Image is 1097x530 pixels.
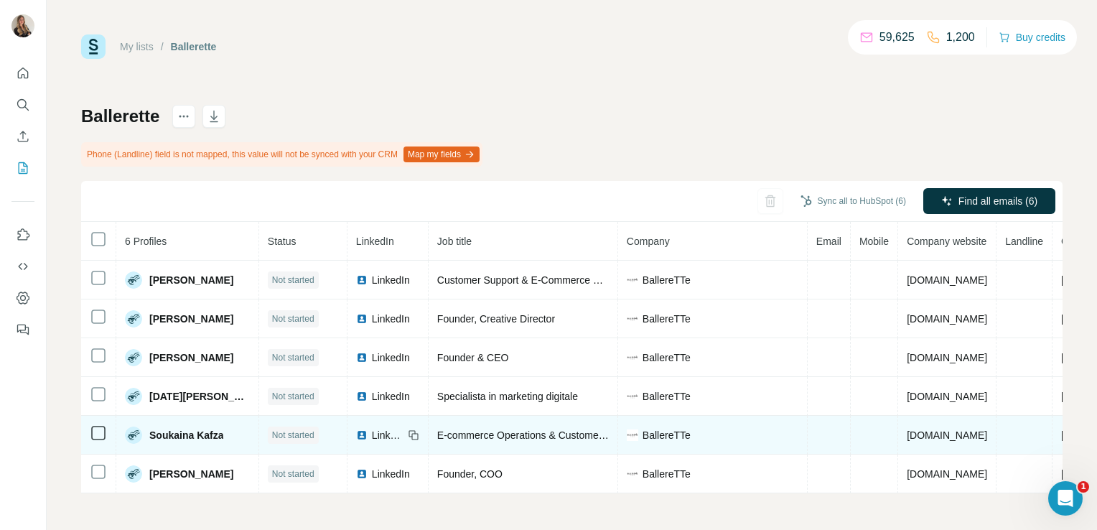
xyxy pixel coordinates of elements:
span: LinkedIn [356,236,394,247]
button: Dashboard [11,285,34,311]
span: Country [1061,236,1096,247]
span: LinkedIn [372,389,410,404]
img: Surfe Logo [81,34,106,59]
span: Mobile [859,236,889,247]
button: Sync all to HubSpot (6) [790,190,916,212]
button: Enrich CSV [11,124,34,149]
span: Specialista in marketing digitale [437,391,578,402]
img: LinkedIn logo [356,274,368,286]
span: BallereTTe [643,350,691,365]
span: LinkedIn [372,273,410,287]
span: LinkedIn [372,467,410,481]
span: LinkedIn [372,350,410,365]
span: Founder & CEO [437,352,509,363]
span: Email [816,236,841,247]
span: [DOMAIN_NAME] [907,274,987,286]
p: 59,625 [879,29,915,46]
img: company-logo [627,468,638,480]
span: [DOMAIN_NAME] [907,468,987,480]
span: Not started [272,468,314,480]
div: Phone (Landline) field is not mapped, this value will not be synced with your CRM [81,142,482,167]
img: LinkedIn logo [356,468,368,480]
span: Soukaina Kafza [149,428,223,442]
span: Not started [272,429,314,442]
img: Avatar [125,271,142,289]
button: Use Surfe on LinkedIn [11,222,34,248]
span: [DOMAIN_NAME] [907,429,987,441]
span: BallereTTe [643,467,691,481]
span: [DOMAIN_NAME] [907,313,987,325]
img: Avatar [125,310,142,327]
span: Job title [437,236,472,247]
span: BallereTTe [643,273,691,287]
img: LinkedIn logo [356,391,368,402]
div: Ballerette [171,39,217,54]
span: Landline [1005,236,1043,247]
img: Avatar [125,465,142,483]
img: company-logo [627,391,638,402]
img: Avatar [11,14,34,37]
button: Buy credits [999,27,1065,47]
span: BallereTTe [643,389,691,404]
img: Avatar [125,388,142,405]
span: Founder, COO [437,468,503,480]
span: Not started [272,274,314,287]
span: LinkedIn [372,428,403,442]
a: My lists [120,41,154,52]
span: Status [268,236,297,247]
span: LinkedIn [372,312,410,326]
span: BallereTTe [643,312,691,326]
button: Find all emails (6) [923,188,1055,214]
img: company-logo [627,352,638,363]
span: Not started [272,312,314,325]
span: BallereTTe [643,428,691,442]
span: Not started [272,390,314,403]
span: 1 [1078,481,1089,493]
button: Feedback [11,317,34,343]
span: Company [627,236,670,247]
iframe: Intercom live chat [1048,481,1083,516]
img: company-logo [627,313,638,325]
span: [DOMAIN_NAME] [907,391,987,402]
span: 6 Profiles [125,236,167,247]
img: LinkedIn logo [356,313,368,325]
span: Find all emails (6) [958,194,1037,208]
span: [DOMAIN_NAME] [907,352,987,363]
img: Avatar [125,427,142,444]
span: [PERSON_NAME] [149,467,233,481]
button: Search [11,92,34,118]
img: company-logo [627,429,638,441]
span: [DATE][PERSON_NAME] [149,389,250,404]
button: Map my fields [403,147,480,162]
span: E-commerce Operations & Customer Support Specialist [437,429,686,441]
li: / [161,39,164,54]
img: LinkedIn logo [356,429,368,441]
span: Customer Support & E-Commerce Management [437,274,652,286]
img: company-logo [627,274,638,286]
span: [PERSON_NAME] [149,312,233,326]
button: Quick start [11,60,34,86]
span: Not started [272,351,314,364]
span: Founder, Creative Director [437,313,555,325]
span: [PERSON_NAME] [149,273,233,287]
button: actions [172,105,195,128]
button: My lists [11,155,34,181]
img: Avatar [125,349,142,366]
p: 1,200 [946,29,975,46]
img: LinkedIn logo [356,352,368,363]
span: Company website [907,236,986,247]
span: [PERSON_NAME] [149,350,233,365]
button: Use Surfe API [11,254,34,279]
h1: Ballerette [81,105,159,128]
